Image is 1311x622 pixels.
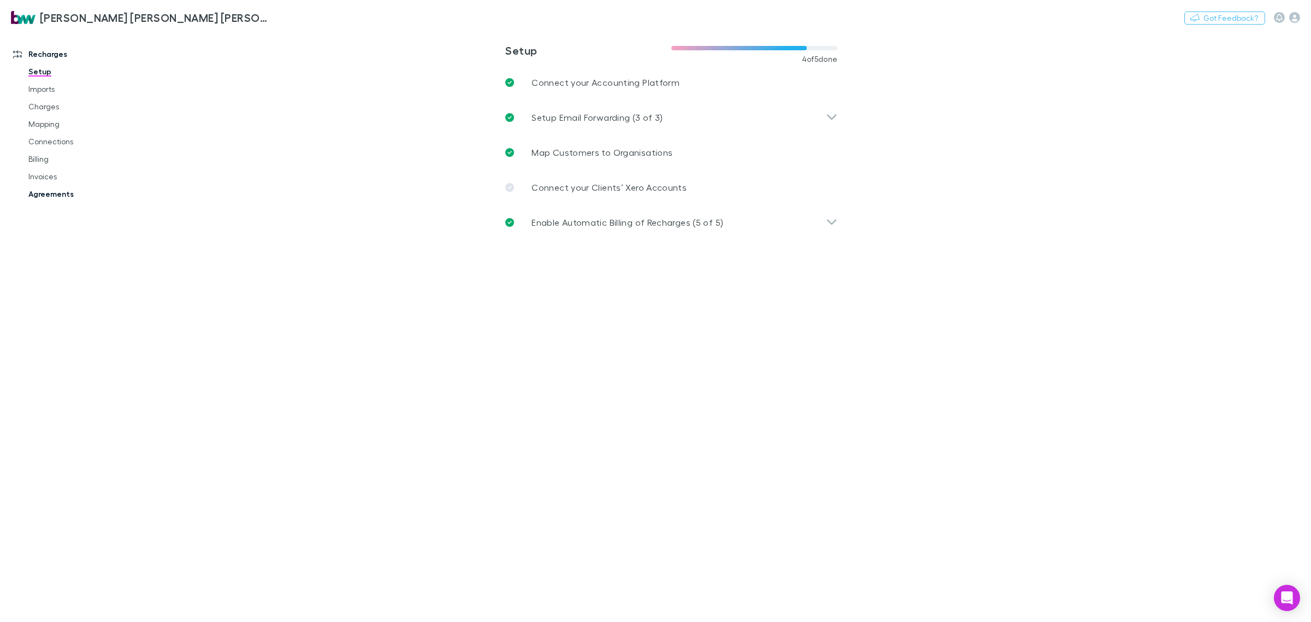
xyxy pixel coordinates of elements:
span: 4 of 5 done [802,55,838,63]
p: Connect your Clients’ Xero Accounts [532,181,687,194]
a: Agreements [17,185,154,203]
h3: [PERSON_NAME] [PERSON_NAME] [PERSON_NAME] Partners [40,11,271,24]
div: Enable Automatic Billing of Recharges (5 of 5) [497,205,846,240]
img: Brewster Walsh Waters Partners's Logo [11,11,36,24]
a: Setup [17,63,154,80]
button: Got Feedback? [1184,11,1265,25]
a: [PERSON_NAME] [PERSON_NAME] [PERSON_NAME] Partners [4,4,277,31]
a: Connect your Accounting Platform [497,65,846,100]
div: Setup Email Forwarding (3 of 3) [497,100,846,135]
a: Billing [17,150,154,168]
div: Open Intercom Messenger [1274,585,1300,611]
a: Mapping [17,115,154,133]
p: Connect your Accounting Platform [532,76,680,89]
p: Setup Email Forwarding (3 of 3) [532,111,663,124]
h3: Setup [505,44,671,57]
p: Enable Automatic Billing of Recharges (5 of 5) [532,216,723,229]
a: Imports [17,80,154,98]
p: Map Customers to Organisations [532,146,672,159]
a: Connections [17,133,154,150]
a: Invoices [17,168,154,185]
a: Connect your Clients’ Xero Accounts [497,170,846,205]
a: Map Customers to Organisations [497,135,846,170]
a: Charges [17,98,154,115]
a: Recharges [2,45,154,63]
